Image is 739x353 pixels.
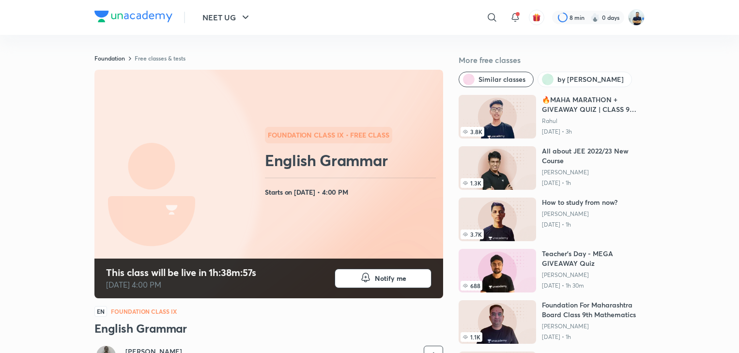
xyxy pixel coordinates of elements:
a: [PERSON_NAME] [542,271,645,279]
span: Notify me [375,274,406,283]
a: Rahul [542,117,645,125]
p: [DATE] • 1h 30m [542,282,645,290]
img: Company Logo [94,11,172,22]
button: avatar [529,10,544,25]
p: [DATE] 4:00 PM [106,279,256,291]
span: 3.8K [461,127,484,137]
h6: How to study from now? [542,198,617,207]
h2: English Grammar [265,151,439,170]
p: [DATE] • 3h [542,128,645,136]
h4: This class will be live in 1h:38m:57s [106,266,256,279]
h6: Foundation For Maharashtra Board Class 9th Mathematics [542,300,645,320]
span: EN [94,306,107,317]
h4: Starts on [DATE] • 4:00 PM [265,186,439,199]
span: Similar classes [478,75,525,84]
span: 1.3K [461,178,483,188]
h4: Foundation Class IX [111,308,177,314]
button: by Mustakim Kotwal [538,72,632,87]
p: [DATE] • 1h [542,333,645,341]
span: by Mustakim Kotwal [557,75,624,84]
button: NEET UG [197,8,257,27]
h6: Teacher's Day - MEGA GIVEAWAY Quiz [542,249,645,268]
a: [PERSON_NAME] [542,210,617,218]
img: URVIK PATEL [628,9,645,26]
h3: English Grammar [94,321,443,336]
h5: More free classes [459,54,645,66]
h6: 🔥MAHA MARATHON + GIVEAWAY QUIZ | CLASS 9 MATHS IN ONE SHOT | JOIN US [542,95,645,114]
p: [DATE] • 1h [542,221,617,229]
button: Notify me [335,269,431,288]
a: Free classes & tests [135,54,185,62]
button: Similar classes [459,72,534,87]
p: [DATE] • 1h [542,179,645,187]
h6: All about JEE 2022/23 New Course [542,146,645,166]
span: 688 [461,281,482,291]
a: [PERSON_NAME] [542,322,645,330]
span: 1.1K [461,332,482,342]
img: avatar [532,13,541,22]
a: [PERSON_NAME] [542,169,645,176]
a: Foundation [94,54,125,62]
a: Company Logo [94,11,172,25]
img: streak [590,13,600,22]
span: 3.7K [461,230,484,239]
